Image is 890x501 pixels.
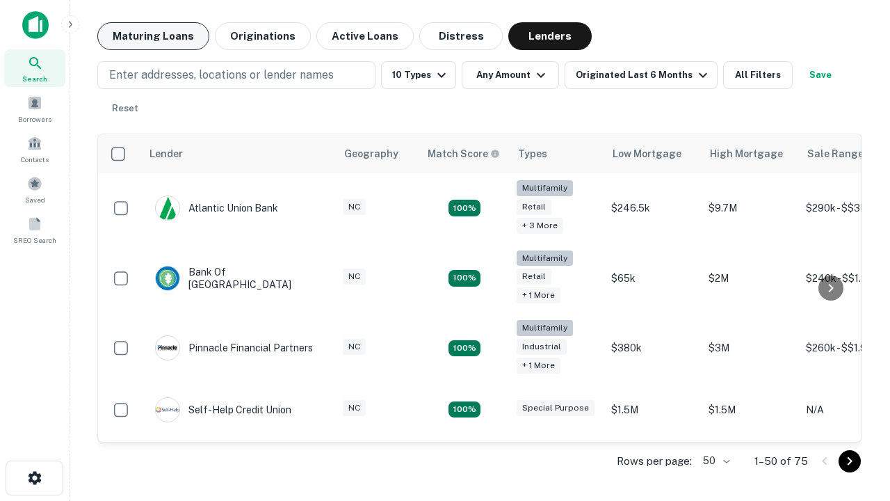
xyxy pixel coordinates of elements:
img: picture [156,196,179,220]
button: Go to next page [839,450,861,472]
div: Matching Properties: 13, hasApolloMatch: undefined [448,340,480,357]
div: Matching Properties: 11, hasApolloMatch: undefined [448,401,480,418]
a: SREO Search [4,211,65,248]
h6: Match Score [428,146,497,161]
button: Distress [419,22,503,50]
div: Matching Properties: 17, hasApolloMatch: undefined [448,270,480,287]
div: 50 [697,451,732,471]
div: Originated Last 6 Months [576,67,711,83]
td: $246.5k [604,173,702,244]
th: Types [510,134,604,173]
p: 1–50 of 75 [754,453,808,470]
img: picture [156,267,179,290]
a: Saved [4,170,65,208]
div: Pinnacle Financial Partners [155,335,313,360]
div: Retail [517,199,551,215]
div: NC [343,400,366,416]
td: $2M [702,244,799,314]
button: Save your search to get updates of matches that match your search criteria. [798,61,843,89]
div: Geography [344,145,398,162]
th: High Mortgage [702,134,799,173]
button: Reset [103,95,147,122]
div: + 3 more [517,218,563,234]
button: Enter addresses, locations or lender names [97,61,375,89]
p: Rows per page: [617,453,692,470]
button: Lenders [508,22,592,50]
div: Lender [149,145,183,162]
span: Saved [25,194,45,205]
div: NC [343,199,366,215]
a: Borrowers [4,90,65,127]
img: picture [156,398,179,422]
div: + 1 more [517,358,560,374]
td: $380k [604,313,702,383]
button: Maturing Loans [97,22,209,50]
div: NC [343,269,366,285]
div: + 1 more [517,287,560,303]
div: Self-help Credit Union [155,397,291,422]
button: All Filters [723,61,793,89]
button: 10 Types [381,61,456,89]
iframe: Chat Widget [820,390,890,456]
div: Sale Range [807,145,864,162]
div: NC [343,339,366,355]
th: Capitalize uses an advanced AI algorithm to match your search with the best lender. The match sco... [419,134,510,173]
div: Types [518,145,547,162]
div: Matching Properties: 10, hasApolloMatch: undefined [448,200,480,216]
th: Lender [141,134,336,173]
td: $65k [604,244,702,314]
img: capitalize-icon.png [22,11,49,39]
div: Capitalize uses an advanced AI algorithm to match your search with the best lender. The match sco... [428,146,500,161]
button: Any Amount [462,61,559,89]
a: Search [4,49,65,87]
img: picture [156,336,179,360]
td: $9.7M [702,173,799,244]
td: $1.5M [604,383,702,436]
td: $1.5M [702,383,799,436]
div: Multifamily [517,250,573,267]
div: Special Purpose [517,400,594,416]
button: Originations [215,22,311,50]
div: Bank Of [GEOGRAPHIC_DATA] [155,266,322,291]
button: Originated Last 6 Months [565,61,718,89]
div: High Mortgage [710,145,783,162]
div: Multifamily [517,180,573,196]
th: Low Mortgage [604,134,702,173]
div: Low Mortgage [613,145,681,162]
span: Contacts [21,154,49,165]
th: Geography [336,134,419,173]
a: Contacts [4,130,65,168]
div: Multifamily [517,320,573,336]
span: SREO Search [13,234,56,246]
div: Retail [517,269,551,285]
p: Enter addresses, locations or lender names [109,67,334,83]
button: Active Loans [316,22,414,50]
div: Atlantic Union Bank [155,196,278,221]
span: Borrowers [18,113,51,125]
td: $3M [702,313,799,383]
span: Search [22,73,47,84]
div: Industrial [517,339,567,355]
